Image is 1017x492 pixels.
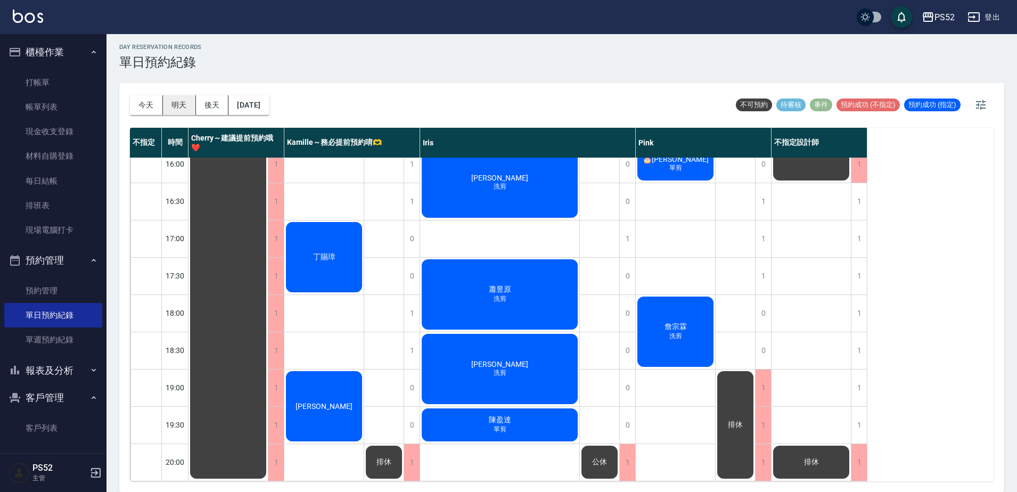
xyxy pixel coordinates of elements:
div: 1 [268,444,284,481]
span: 排休 [726,420,745,430]
a: 材料自購登錄 [4,144,102,168]
span: 洗剪 [667,332,684,341]
span: 預約成功 (不指定) [836,100,900,110]
div: 0 [619,258,635,294]
div: 1 [619,220,635,257]
div: 1 [851,444,867,481]
div: 不指定 [130,128,162,158]
div: 1 [851,370,867,406]
span: 預約成功 (指定) [904,100,961,110]
div: 1 [268,332,284,369]
span: 陳盈達 [487,415,513,425]
span: [PERSON_NAME] [469,360,530,368]
button: PS52 [917,6,959,28]
div: 1 [851,258,867,294]
div: 19:00 [162,369,188,406]
div: 1 [755,183,771,220]
span: 單剪 [491,425,508,434]
button: 今天 [130,95,163,115]
div: Cherry～建議提前預約哦❤️ [188,128,284,158]
a: 單週預約紀錄 [4,327,102,352]
span: 不可預約 [736,100,772,110]
div: 20:00 [162,444,188,481]
div: PS52 [934,11,955,24]
div: 0 [619,295,635,332]
div: 1 [268,183,284,220]
button: [DATE] [228,95,269,115]
div: 1 [404,444,420,481]
div: 1 [755,444,771,481]
span: 🎂 [PERSON_NAME] [641,155,711,163]
div: 1 [851,220,867,257]
div: 時間 [162,128,188,158]
div: 不指定設計師 [772,128,867,158]
div: 0 [619,146,635,183]
div: 1 [404,295,420,332]
div: 1 [268,295,284,332]
h5: PS52 [32,463,87,473]
div: 1 [755,370,771,406]
button: 櫃檯作業 [4,38,102,66]
span: 洗剪 [491,182,508,191]
button: 預約管理 [4,247,102,274]
a: 預約管理 [4,278,102,303]
span: [PERSON_NAME] [293,402,355,411]
div: 1 [851,146,867,183]
div: 16:30 [162,183,188,220]
span: 單剪 [667,163,684,173]
div: 0 [404,220,420,257]
span: 排休 [374,457,393,467]
h3: 單日預約紀錄 [119,55,202,70]
div: 1 [268,407,284,444]
button: 報表及分析 [4,357,102,384]
img: Logo [13,10,43,23]
span: 公休 [590,457,609,467]
span: [PERSON_NAME] [469,174,530,182]
span: 排休 [802,457,821,467]
div: 1 [755,258,771,294]
div: 1 [851,183,867,220]
div: 1 [755,220,771,257]
div: 1 [851,332,867,369]
div: 0 [755,146,771,183]
span: 蕭昱原 [487,285,513,294]
div: 1 [755,407,771,444]
span: 待審核 [776,100,806,110]
span: 詹宗霖 [662,322,689,332]
button: 明天 [163,95,196,115]
button: 行銷工具 [4,445,102,472]
div: 17:30 [162,257,188,294]
a: 帳單列表 [4,95,102,119]
button: 後天 [196,95,229,115]
button: save [891,6,912,28]
p: 主管 [32,473,87,483]
div: Iris [420,128,636,158]
button: 登出 [963,7,1004,27]
div: 1 [619,444,635,481]
div: 0 [404,370,420,406]
div: 1 [404,183,420,220]
div: Pink [636,128,772,158]
div: 1 [851,407,867,444]
div: 1 [268,370,284,406]
a: 現金收支登錄 [4,119,102,144]
a: 單日預約紀錄 [4,303,102,327]
div: 19:30 [162,406,188,444]
div: 0 [755,295,771,332]
div: 0 [404,407,420,444]
div: 18:30 [162,332,188,369]
h2: day Reservation records [119,44,202,51]
a: 打帳單 [4,70,102,95]
div: 1 [404,146,420,183]
span: 事件 [810,100,832,110]
div: 17:00 [162,220,188,257]
a: 每日結帳 [4,169,102,193]
div: 16:00 [162,145,188,183]
div: 1 [404,332,420,369]
button: 客戶管理 [4,384,102,412]
div: 0 [619,370,635,406]
div: 0 [619,407,635,444]
div: 0 [404,258,420,294]
a: 現場電腦打卡 [4,218,102,242]
a: 客戶列表 [4,416,102,440]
